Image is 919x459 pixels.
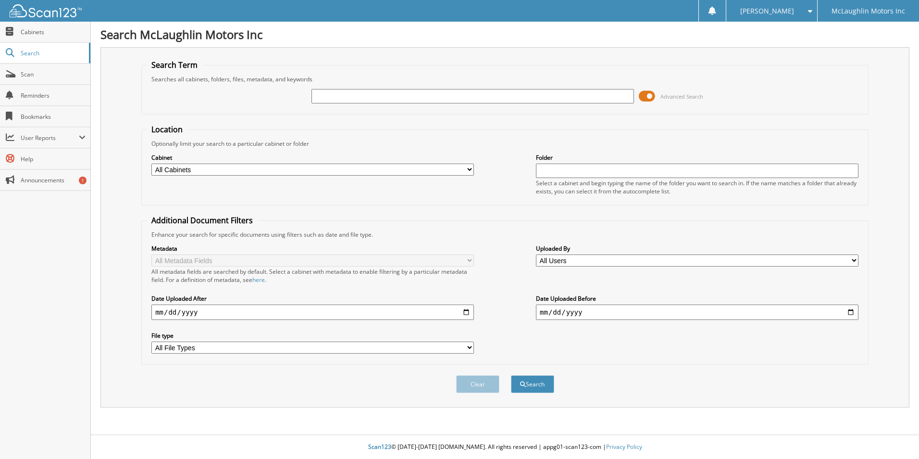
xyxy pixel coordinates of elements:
iframe: Chat Widget [871,413,919,459]
span: Help [21,155,86,163]
img: scan123-logo-white.svg [10,4,82,17]
span: Announcements [21,176,86,184]
span: Scan123 [368,443,391,451]
div: Enhance your search for specific documents using filters such as date and file type. [147,230,863,239]
span: McLaughlin Motors Inc [832,8,905,14]
span: [PERSON_NAME] [740,8,794,14]
div: Optionally limit your search to a particular cabinet or folder [147,140,863,148]
div: All metadata fields are searched by default. Select a cabinet with metadata to enable filtering b... [151,268,474,284]
h1: Search McLaughlin Motors Inc [100,26,909,42]
span: User Reports [21,134,79,142]
div: 1 [79,177,87,184]
button: Clear [456,375,499,393]
input: start [151,305,474,320]
span: Scan [21,70,86,78]
label: Metadata [151,244,474,253]
div: © [DATE]-[DATE] [DOMAIN_NAME]. All rights reserved | appg01-scan123-com | [91,435,919,459]
span: Reminders [21,91,86,100]
legend: Location [147,124,187,135]
span: Search [21,49,84,57]
legend: Additional Document Filters [147,215,258,226]
button: Search [511,375,554,393]
a: here [252,276,265,284]
label: Date Uploaded After [151,294,474,303]
legend: Search Term [147,60,202,70]
input: end [536,305,858,320]
label: Uploaded By [536,244,858,253]
div: Select a cabinet and begin typing the name of the folder you want to search in. If the name match... [536,179,858,195]
label: Date Uploaded Before [536,294,858,303]
span: Advanced Search [660,93,703,100]
span: Cabinets [21,28,86,36]
div: Searches all cabinets, folders, files, metadata, and keywords [147,75,863,83]
a: Privacy Policy [606,443,642,451]
label: Cabinet [151,153,474,162]
label: File type [151,331,474,340]
label: Folder [536,153,858,162]
span: Bookmarks [21,113,86,121]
